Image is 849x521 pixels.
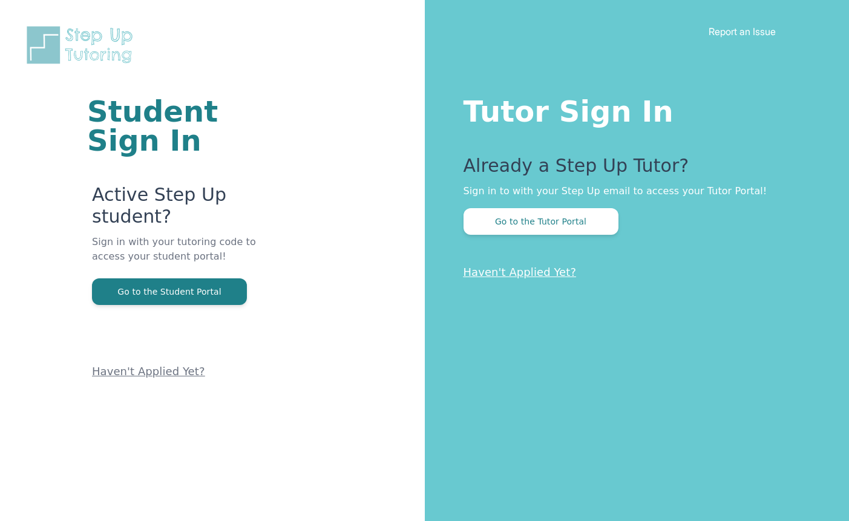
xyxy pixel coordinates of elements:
h1: Student Sign In [87,97,280,155]
h1: Tutor Sign In [464,92,801,126]
p: Active Step Up student? [92,184,280,235]
a: Go to the Student Portal [92,286,247,297]
a: Haven't Applied Yet? [92,365,205,378]
p: Sign in with your tutoring code to access your student portal! [92,235,280,278]
button: Go to the Tutor Portal [464,208,618,235]
a: Go to the Tutor Portal [464,215,618,227]
img: Step Up Tutoring horizontal logo [24,24,140,66]
button: Go to the Student Portal [92,278,247,305]
a: Haven't Applied Yet? [464,266,577,278]
p: Sign in to with your Step Up email to access your Tutor Portal! [464,184,801,198]
p: Already a Step Up Tutor? [464,155,801,184]
a: Report an Issue [709,25,776,38]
